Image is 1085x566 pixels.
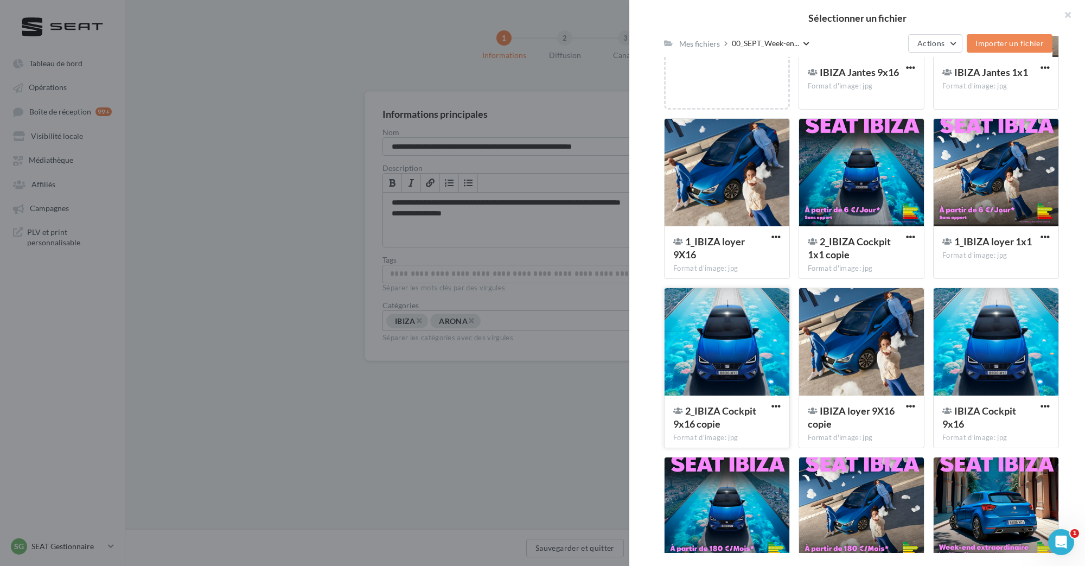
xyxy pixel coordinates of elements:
iframe: Intercom live chat [1048,529,1074,555]
button: Importer un fichier [967,34,1052,53]
span: IBIZA Jantes 1x1 [954,66,1028,78]
span: 1_IBIZA loyer 1x1 [954,236,1032,247]
div: Format d'image: jpg [808,433,915,443]
div: Format d'image: jpg [942,251,1050,260]
span: IBIZA loyer 9X16 copie [808,405,895,430]
span: IBIZA Cockpit 9x16 [942,405,1016,430]
div: Format d'image: jpg [942,433,1050,443]
div: Format d'image: jpg [808,81,915,91]
div: Format d'image: jpg [942,81,1050,91]
span: IBIZA Jantes 9x16 [820,66,899,78]
h2: Sélectionner un fichier [647,13,1068,23]
button: Actions [908,34,962,53]
div: Format d'image: jpg [673,433,781,443]
div: Mes fichiers [679,39,720,49]
span: 1 [1070,529,1079,538]
span: 2_IBIZA Cockpit 1x1 copie [808,236,891,260]
span: 00_SEPT_Week-en... [732,38,799,49]
div: Format d'image: jpg [673,264,781,274]
span: 1_IBIZA loyer 9X16 [673,236,745,260]
span: Actions [917,39,944,48]
div: Format d'image: jpg [808,264,915,274]
span: 2_IBIZA Cockpit 9x16 copie [673,405,756,430]
span: Importer un fichier [975,39,1044,48]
